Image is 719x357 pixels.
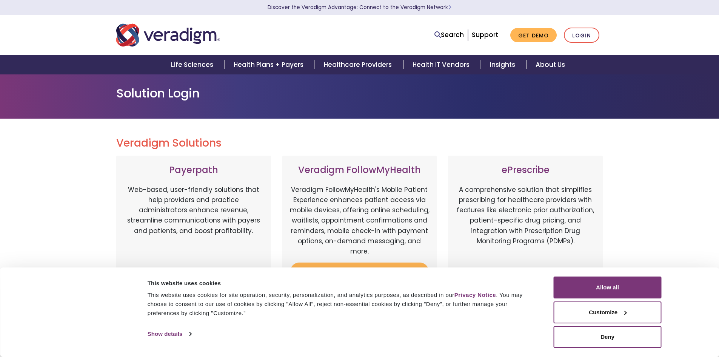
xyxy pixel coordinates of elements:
a: Login [564,28,599,43]
p: Web-based, user-friendly solutions that help providers and practice administrators enhance revenu... [124,185,263,264]
div: This website uses cookies for site operation, security, personalization, and analytics purposes, ... [148,291,537,318]
h3: Veradigm FollowMyHealth [290,165,430,176]
a: Support [472,30,498,39]
h3: Payerpath [124,165,263,176]
div: This website uses cookies [148,279,537,288]
a: Insights [481,55,527,74]
span: Learn More [448,4,451,11]
a: About Us [527,55,574,74]
a: Health Plans + Payers [225,55,315,74]
a: Health IT Vendors [403,55,481,74]
a: Login to Veradigm FollowMyHealth [290,263,430,287]
p: Veradigm FollowMyHealth's Mobile Patient Experience enhances patient access via mobile devices, o... [290,185,430,257]
a: Privacy Notice [454,292,496,298]
h2: Veradigm Solutions [116,137,603,150]
h1: Solution Login [116,86,603,100]
img: Veradigm logo [116,23,220,48]
a: Get Demo [510,28,557,43]
a: Discover the Veradigm Advantage: Connect to the Veradigm NetworkLearn More [268,4,451,11]
a: Show details [148,328,191,340]
button: Deny [554,326,662,348]
button: Customize [554,301,662,323]
button: Allow all [554,277,662,298]
p: A comprehensive solution that simplifies prescribing for healthcare providers with features like ... [456,185,595,264]
a: Healthcare Providers [315,55,403,74]
a: Search [434,30,464,40]
h3: ePrescribe [456,165,595,176]
a: Life Sciences [162,55,225,74]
